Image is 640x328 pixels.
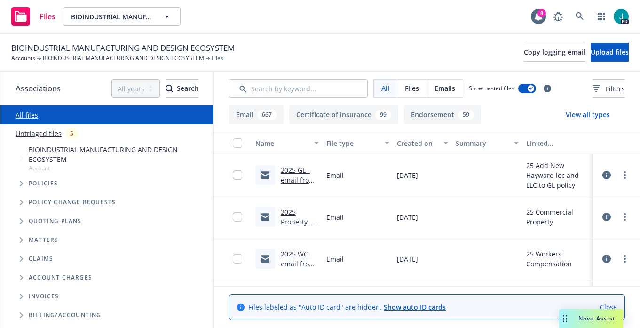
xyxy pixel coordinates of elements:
span: Filters [593,84,625,94]
a: Search [570,7,589,26]
div: 25 Workers' Compensation [526,249,589,269]
span: Matters [29,237,58,243]
div: Name [255,138,308,148]
button: Name [252,132,323,154]
input: Toggle Row Selected [233,254,242,264]
a: more [619,211,631,223]
span: Show nested files [469,84,514,92]
span: Account [29,164,210,172]
img: photo [614,9,629,24]
div: File type [326,138,379,148]
button: Summary [452,132,522,154]
a: BIOINDUSTRIAL MANUFACTURING AND DESIGN ECOSYSTEM [43,54,204,63]
button: Created on [393,132,452,154]
a: Show auto ID cards [384,303,446,312]
a: Switch app [592,7,611,26]
a: All files [16,111,38,120]
div: 99 [375,110,391,120]
span: Policies [29,181,58,186]
span: Billing/Accounting [29,312,102,318]
span: Files [405,83,419,93]
span: BIOINDUSTRIAL MANUFACTURING AND DESIGN ECOSYSTEM [11,42,235,54]
a: 2025 WC - email from UW confirming subsidiaries can stay on same policy [281,249,316,328]
div: 25 Add New Hayward loc and LLC to GL policy [526,160,589,190]
button: File type [323,132,393,154]
span: Copy logging email [524,48,585,56]
input: Toggle Row Selected [233,212,242,222]
span: Email [326,212,344,222]
a: Accounts [11,54,35,63]
svg: Search [166,85,173,92]
div: Drag to move [559,309,571,328]
div: Created on [397,138,438,148]
button: Email [229,105,284,124]
button: Certificate of insurance [289,105,398,124]
span: Files [40,13,55,20]
a: more [619,253,631,264]
div: Linked associations [526,138,589,148]
a: 2025 GL - email from UW confirming he added new name with [PERSON_NAME] and landlord is included ... [281,166,317,283]
input: Select all [233,138,242,148]
div: Tree Example [0,143,213,306]
a: Untriaged files [16,128,62,138]
button: Endorsement [404,105,481,124]
button: BIOINDUSTRIAL MANUFACTURING AND DESIGN ECOSYSTEM [63,7,181,26]
input: Toggle Row Selected [233,170,242,180]
div: Search [166,80,198,97]
span: Files labeled as "Auto ID card" are hidden. [248,302,446,312]
span: BIOINDUSTRIAL MANUFACTURING AND DESIGN ECOSYSTEM [71,12,152,22]
span: Email [326,254,344,264]
a: Report a Bug [549,7,568,26]
div: Summary [456,138,508,148]
div: 59 [458,110,474,120]
div: 5 [65,128,78,139]
span: [DATE] [397,212,418,222]
div: 8 [537,9,546,17]
span: [DATE] [397,254,418,264]
button: SearchSearch [166,79,198,98]
span: All [381,83,389,93]
input: Search by keyword... [229,79,368,98]
a: more [619,169,631,181]
span: Associations [16,82,61,95]
span: Invoices [29,294,59,299]
span: Filters [606,84,625,94]
button: Copy logging email [524,43,585,62]
a: Files [8,3,59,30]
div: 667 [257,110,277,120]
button: View all types [551,105,625,124]
span: Nova Assist [578,314,616,322]
span: Claims [29,256,53,262]
span: Quoting plans [29,218,82,224]
span: [DATE] [397,170,418,180]
button: Upload files [591,43,629,62]
span: Email [326,170,344,180]
button: Filters [593,79,625,98]
button: Nova Assist [559,309,623,328]
span: Emails [435,83,455,93]
a: Close [600,302,617,312]
span: Account charges [29,275,92,280]
span: BIOINDUSTRIAL MANUFACTURING AND DESIGN ECOSYSTEM [29,144,210,164]
span: Policy change requests [29,200,116,205]
div: 25 Commercial Property [526,207,589,227]
button: Linked associations [522,132,593,154]
a: 2025 Property - regarding adding 2 loc - meeting with agent and UW [281,208,314,286]
span: Upload files [591,48,629,56]
span: Files [212,54,223,63]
